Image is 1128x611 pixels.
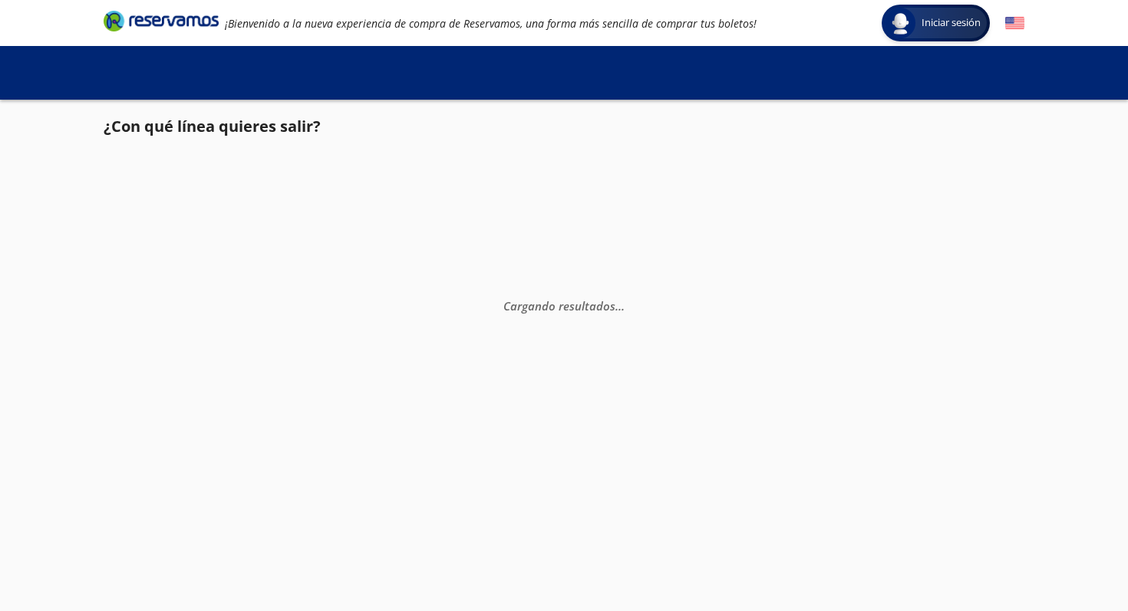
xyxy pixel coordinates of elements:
[1005,14,1024,33] button: English
[615,297,618,313] span: .
[104,9,219,37] a: Brand Logo
[104,115,321,138] p: ¿Con qué línea quieres salir?
[104,9,219,32] i: Brand Logo
[622,297,625,313] span: .
[503,297,625,313] em: Cargando resultados
[225,16,757,31] em: ¡Bienvenido a la nueva experiencia de compra de Reservamos, una forma más sencilla de comprar tus...
[618,297,622,313] span: .
[915,15,987,31] span: Iniciar sesión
